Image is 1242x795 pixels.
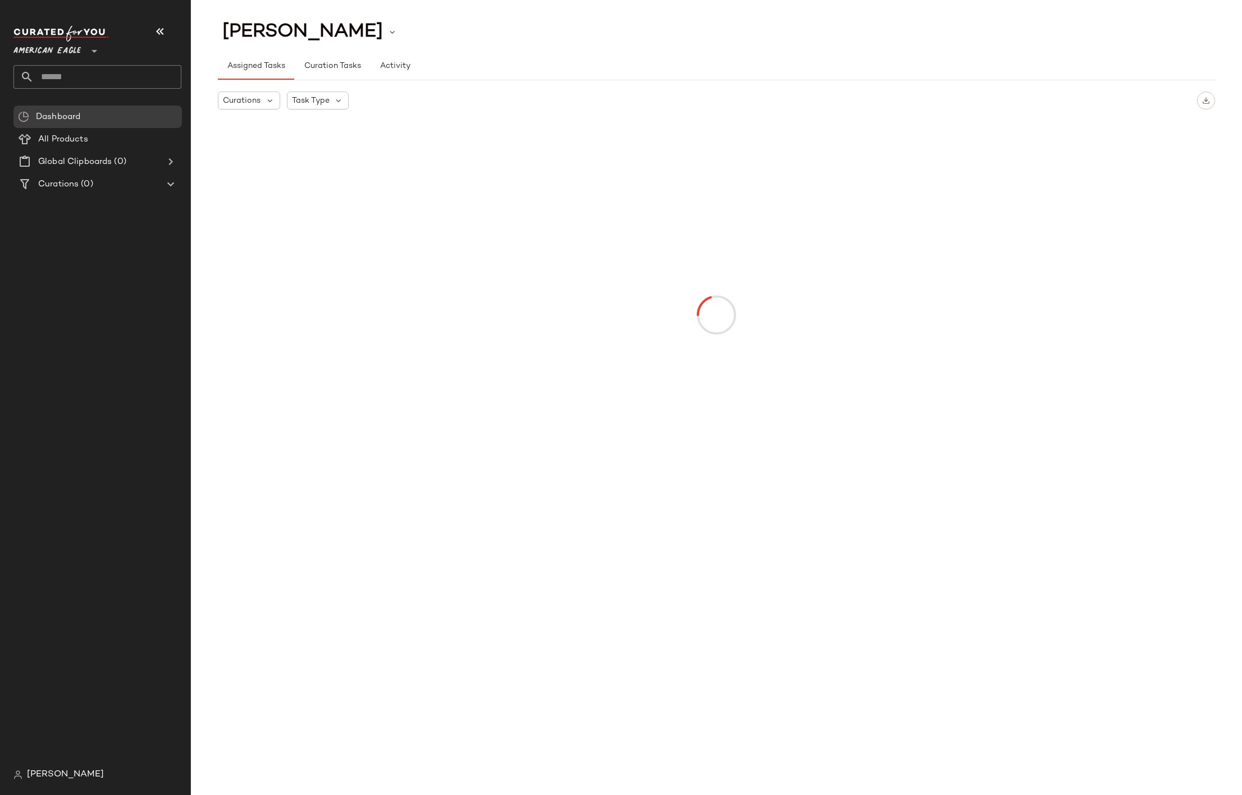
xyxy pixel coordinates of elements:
span: Global Clipboards [38,156,112,168]
span: Curations [38,178,79,191]
span: Curations [223,95,261,107]
span: Curation Tasks [303,62,360,71]
span: (0) [112,156,126,168]
span: (0) [79,178,93,191]
span: Assigned Tasks [227,62,285,71]
span: [PERSON_NAME] [222,21,383,43]
span: Dashboard [36,111,80,124]
img: svg%3e [1202,97,1210,104]
span: Activity [380,62,410,71]
span: Task Type [292,95,330,107]
span: All Products [38,133,88,146]
img: svg%3e [13,770,22,779]
span: [PERSON_NAME] [27,768,104,782]
span: American Eagle [13,38,81,58]
img: svg%3e [18,111,29,122]
img: cfy_white_logo.C9jOOHJF.svg [13,26,109,42]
